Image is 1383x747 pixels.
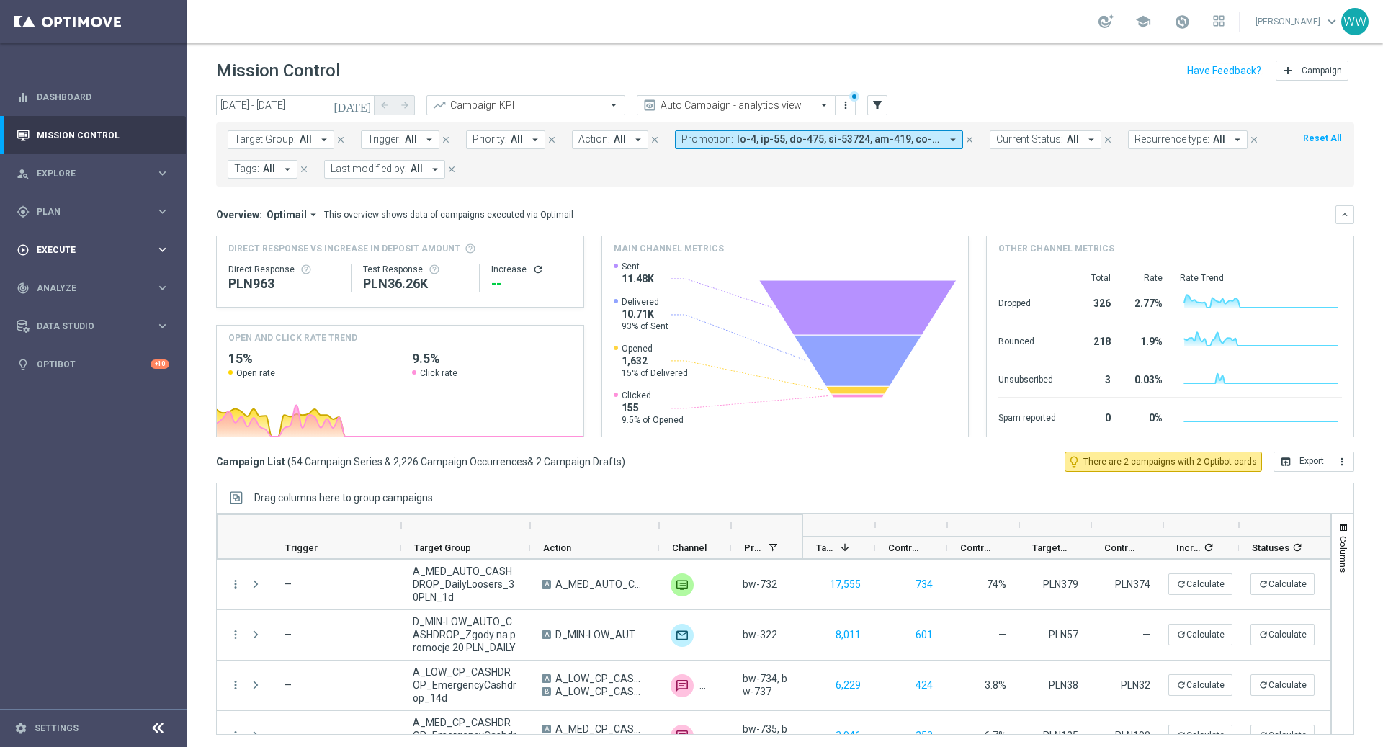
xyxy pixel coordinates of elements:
[511,133,523,146] span: All
[1258,680,1268,690] i: refresh
[228,130,334,149] button: Target Group: All arrow_drop_down
[324,208,573,221] div: This overview shows data of campaigns executed via Optimail
[1073,405,1111,428] div: 0
[1128,328,1163,352] div: 1.9%
[622,401,684,414] span: 155
[543,542,571,553] span: Action
[1134,133,1209,146] span: Recurrence type:
[547,135,557,145] i: close
[229,628,242,641] button: more_vert
[445,161,458,177] button: close
[229,578,242,591] button: more_vert
[1032,542,1067,553] span: Targeted Average KPI
[622,296,668,308] span: Delivered
[1248,132,1261,148] button: close
[1085,133,1098,146] i: arrow_drop_down
[985,730,1006,741] span: 6.7%
[532,264,544,275] button: refresh
[1073,290,1111,313] div: 326
[267,208,307,221] span: Optimail
[284,629,292,640] span: —
[156,319,169,333] i: keyboard_arrow_right
[675,130,963,149] button: Promotion: lo-4, ip-55, do-475, si-53724, am-419, co-474, ad-424, el-324, se-507, do-336, ei-046,...
[413,666,517,704] span: A_LOW_CP_CASHDROP_EmergencyCashdrop_14d
[228,275,339,292] div: PLN963
[1252,542,1289,553] span: Statuses
[375,95,395,115] button: arrow_back
[234,133,296,146] span: Target Group:
[699,624,722,647] div: Private message
[217,560,802,610] div: Press SPACE to select this row.
[1258,730,1268,741] i: refresh
[1073,328,1111,352] div: 218
[363,275,467,292] div: PLN36,256
[331,163,407,175] span: Last modified by:
[555,685,646,698] span: A_LOW_CP_CASHDROP_EmergencyCashdrop_20PLN_14d
[363,264,467,275] div: Test Response
[998,405,1056,428] div: Spam reported
[545,132,558,148] button: close
[572,130,648,149] button: Action: All arrow_drop_down
[990,130,1101,149] button: Current Status: All arrow_drop_down
[17,358,30,371] i: lightbulb
[1067,133,1079,146] span: All
[284,730,292,741] span: —
[998,328,1056,352] div: Bounced
[1231,133,1244,146] i: arrow_drop_down
[671,674,694,697] img: SMS
[405,133,417,146] span: All
[395,95,415,115] button: arrow_forward
[622,414,684,426] span: 9.5% of Opened
[637,95,836,115] ng-select: Auto Campaign - analytics view
[234,163,259,175] span: Tags:
[16,206,170,218] div: gps_fixed Plan keyboard_arrow_right
[1128,290,1163,313] div: 2.77%
[473,133,507,146] span: Priority:
[1065,452,1262,472] button: lightbulb_outline There are 2 campaigns with 2 Optibot cards
[16,91,170,103] button: equalizer Dashboard
[287,455,291,468] span: (
[1289,540,1303,555] span: Calculate column
[871,99,884,112] i: filter_alt
[1073,367,1111,390] div: 3
[228,331,357,344] h4: OPEN AND CLICK RATE TREND
[643,98,657,112] i: preview
[1168,624,1232,645] button: refreshCalculate
[1176,680,1186,690] i: refresh
[555,723,646,735] span: A_MED_CP_CASHDROP_EmergencyCashdrop_25PLN_14d
[542,725,551,733] span: A
[413,565,517,604] span: A_MED_AUTO_CASHDROP_DailyLoosers_30PLN_1d
[1128,272,1163,284] div: Rate
[1335,205,1354,224] button: keyboard_arrow_down
[527,456,534,468] span: &
[622,354,688,367] span: 1,632
[429,163,442,176] i: arrow_drop_down
[914,727,934,745] button: 253
[743,672,790,698] span: bw-734, bw-737
[1049,629,1078,640] span: PLN57
[491,275,571,292] div: --
[216,208,262,221] h3: Overview:
[16,321,170,332] div: Data Studio keyboard_arrow_right
[156,281,169,295] i: keyboard_arrow_right
[1201,540,1214,555] span: Calculate column
[299,164,309,174] i: close
[743,628,777,641] span: bw-322
[324,160,445,179] button: Last modified by: All arrow_drop_down
[743,578,777,591] span: bw-732
[1282,65,1294,76] i: add
[816,542,835,553] span: Targeted Customers
[400,100,410,110] i: arrow_forward
[16,359,170,370] button: lightbulb Optibot +10
[300,133,312,146] span: All
[1104,542,1139,553] span: Control Average KPI
[37,207,156,216] span: Plan
[1250,624,1315,645] button: refreshCalculate
[16,168,170,179] button: person_search Explore keyboard_arrow_right
[281,163,294,176] i: arrow_drop_down
[1338,536,1349,573] span: Columns
[17,320,156,333] div: Data Studio
[14,722,27,735] i: settings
